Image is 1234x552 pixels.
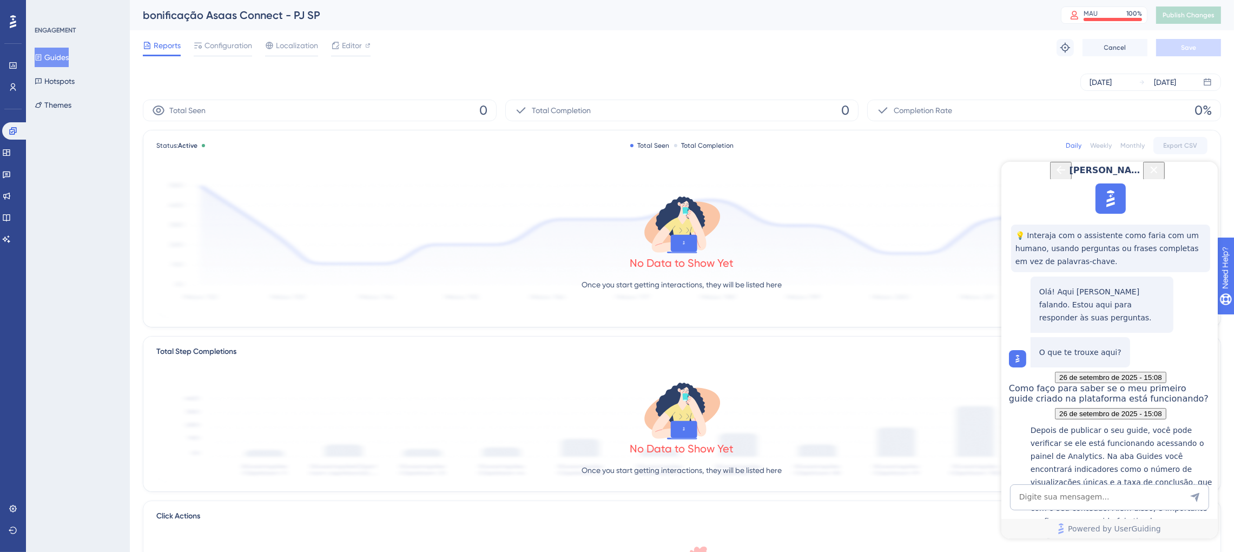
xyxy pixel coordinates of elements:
[1154,76,1176,89] div: [DATE]
[25,3,68,16] span: Need Help?
[1090,76,1112,89] div: [DATE]
[143,8,1034,23] div: bonificação Asaas Connect - PJ SP
[674,141,734,150] div: Total Completion
[204,39,252,52] span: Configuration
[276,39,318,52] span: Localization
[1126,9,1142,18] div: 100 %
[1153,137,1207,154] button: Export CSV
[9,323,208,349] textarea: AI Assistant Text Input
[35,71,75,91] button: Hotspots
[156,345,236,358] div: Total Step Completions
[582,278,782,291] p: Once you start getting interactions, they will be listed here
[630,441,734,456] div: No Data to Show Yet
[169,104,206,117] span: Total Seen
[630,255,734,271] div: No Data to Show Yet
[342,39,362,52] span: Editor
[582,464,782,477] p: Once you start getting interactions, they will be listed here
[1084,9,1098,18] div: MAU
[1090,141,1112,150] div: Weekly
[479,102,487,119] span: 0
[1163,11,1215,19] span: Publish Changes
[1195,102,1212,119] span: 0%
[841,102,849,119] span: 0
[1083,39,1147,56] button: Cancel
[154,39,181,52] span: Reports
[1156,39,1221,56] button: Save
[188,330,199,341] div: Send Message
[630,141,670,150] div: Total Seen
[1001,162,1218,538] iframe: UserGuiding AI Assistant
[1120,141,1145,150] div: Monthly
[35,95,71,115] button: Themes
[1104,43,1126,52] span: Cancel
[894,104,952,117] span: Completion Rate
[178,142,197,149] span: Active
[1156,6,1221,24] button: Publish Changes
[29,262,211,392] p: Depois de publicar o seu guide, você pode verificar se ele está funcionando acessando o painel de...
[1181,43,1196,52] span: Save
[532,104,591,117] span: Total Completion
[67,360,160,373] span: Powered by UserGuiding
[1164,141,1198,150] span: Export CSV
[156,141,197,150] span: Status:
[1066,141,1081,150] div: Daily
[35,26,76,35] div: ENGAGEMENT
[156,510,200,529] span: Click Actions
[35,48,69,67] button: Guides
